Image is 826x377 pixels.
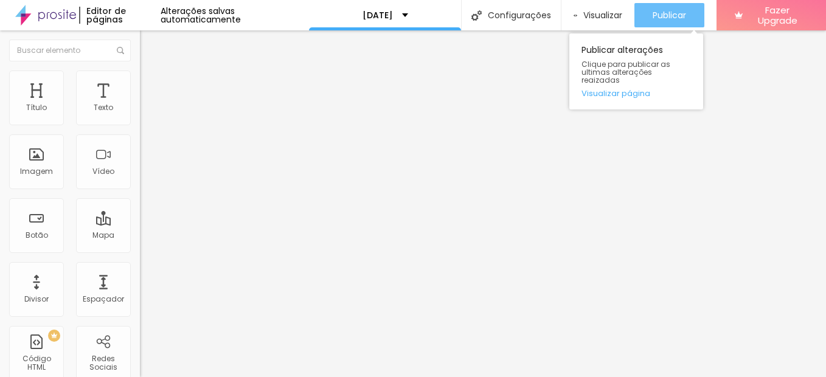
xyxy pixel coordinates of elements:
div: Redes Sociais [79,355,127,372]
span: Publicar [653,10,686,20]
button: Publicar [634,3,704,27]
div: Espaçador [83,295,124,303]
img: view-1.svg [574,10,577,21]
div: Divisor [24,295,49,303]
div: Editor de páginas [79,7,161,24]
button: Visualizar [561,3,634,27]
p: [DATE] [363,11,393,19]
img: Icone [471,10,482,21]
div: Título [26,103,47,112]
a: Visualizar página [581,89,691,97]
div: Alterações salvas automaticamente [161,7,310,24]
div: Mapa [92,231,114,240]
span: Fazer Upgrade [748,5,808,26]
span: Visualizar [583,10,622,20]
div: Código HTML [12,355,60,372]
div: Vídeo [92,167,114,176]
div: Publicar alterações [569,33,703,109]
img: Icone [117,47,124,54]
div: Texto [94,103,113,112]
input: Buscar elemento [9,40,131,61]
span: Clique para publicar as ultimas alterações reaizadas [581,60,691,85]
div: Imagem [20,167,53,176]
iframe: Editor [140,30,826,377]
div: Botão [26,231,48,240]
